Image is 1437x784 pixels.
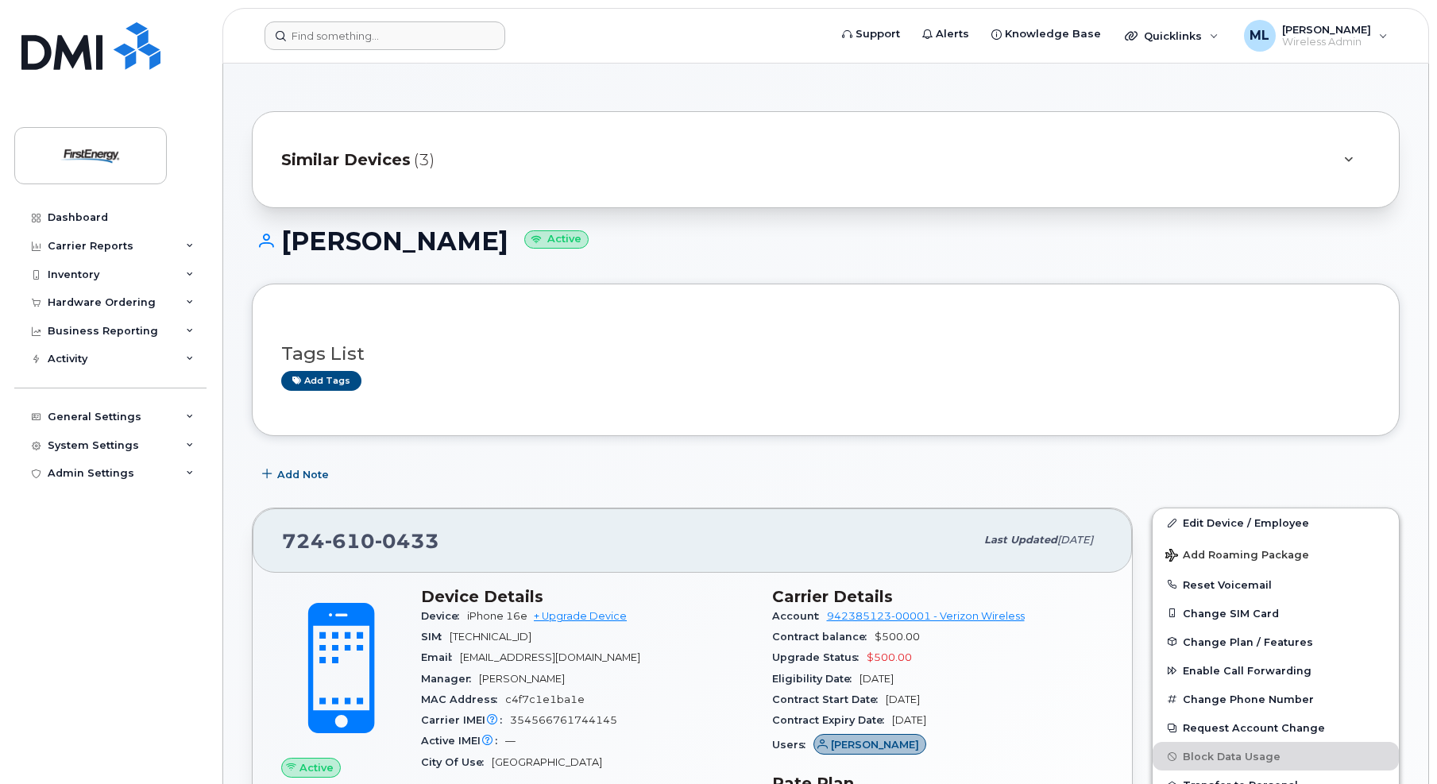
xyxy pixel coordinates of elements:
[460,651,640,663] span: [EMAIL_ADDRESS][DOMAIN_NAME]
[414,149,435,172] span: (3)
[1153,538,1399,570] button: Add Roaming Package
[867,651,912,663] span: $500.00
[772,631,875,643] span: Contract balance
[772,610,827,622] span: Account
[510,714,617,726] span: 354566761744145
[859,673,894,685] span: [DATE]
[984,534,1057,546] span: Last updated
[421,673,479,685] span: Manager
[299,760,334,775] span: Active
[1183,665,1311,677] span: Enable Call Forwarding
[1368,715,1425,772] iframe: Messenger Launcher
[277,467,329,482] span: Add Note
[892,714,926,726] span: [DATE]
[492,756,602,768] span: [GEOGRAPHIC_DATA]
[505,693,585,705] span: c4f7c1e1ba1e
[252,460,342,489] button: Add Note
[325,529,375,553] span: 610
[421,756,492,768] span: City Of Use
[281,149,411,172] span: Similar Devices
[282,529,439,553] span: 724
[831,737,919,752] span: [PERSON_NAME]
[772,673,859,685] span: Eligibility Date
[772,651,867,663] span: Upgrade Status
[1153,685,1399,713] button: Change Phone Number
[1153,599,1399,628] button: Change SIM Card
[505,735,516,747] span: —
[772,587,1104,606] h3: Carrier Details
[1153,570,1399,599] button: Reset Voicemail
[421,651,460,663] span: Email
[524,230,589,249] small: Active
[421,714,510,726] span: Carrier IMEI
[1153,656,1399,685] button: Enable Call Forwarding
[281,371,361,391] a: Add tags
[875,631,920,643] span: $500.00
[772,693,886,705] span: Contract Start Date
[886,693,920,705] span: [DATE]
[1153,508,1399,537] a: Edit Device / Employee
[813,739,927,751] a: [PERSON_NAME]
[479,673,565,685] span: [PERSON_NAME]
[1153,742,1399,770] button: Block Data Usage
[421,610,467,622] span: Device
[827,610,1025,622] a: 942385123-00001 - Verizon Wireless
[1183,635,1313,647] span: Change Plan / Features
[421,693,505,705] span: MAC Address
[281,344,1370,364] h3: Tags List
[1057,534,1093,546] span: [DATE]
[421,631,450,643] span: SIM
[421,735,505,747] span: Active IMEI
[252,227,1400,255] h1: [PERSON_NAME]
[1153,713,1399,742] button: Request Account Change
[772,714,892,726] span: Contract Expiry Date
[1165,549,1309,564] span: Add Roaming Package
[534,610,627,622] a: + Upgrade Device
[1153,628,1399,656] button: Change Plan / Features
[772,739,813,751] span: Users
[450,631,531,643] span: [TECHNICAL_ID]
[467,610,527,622] span: iPhone 16e
[375,529,439,553] span: 0433
[421,587,753,606] h3: Device Details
